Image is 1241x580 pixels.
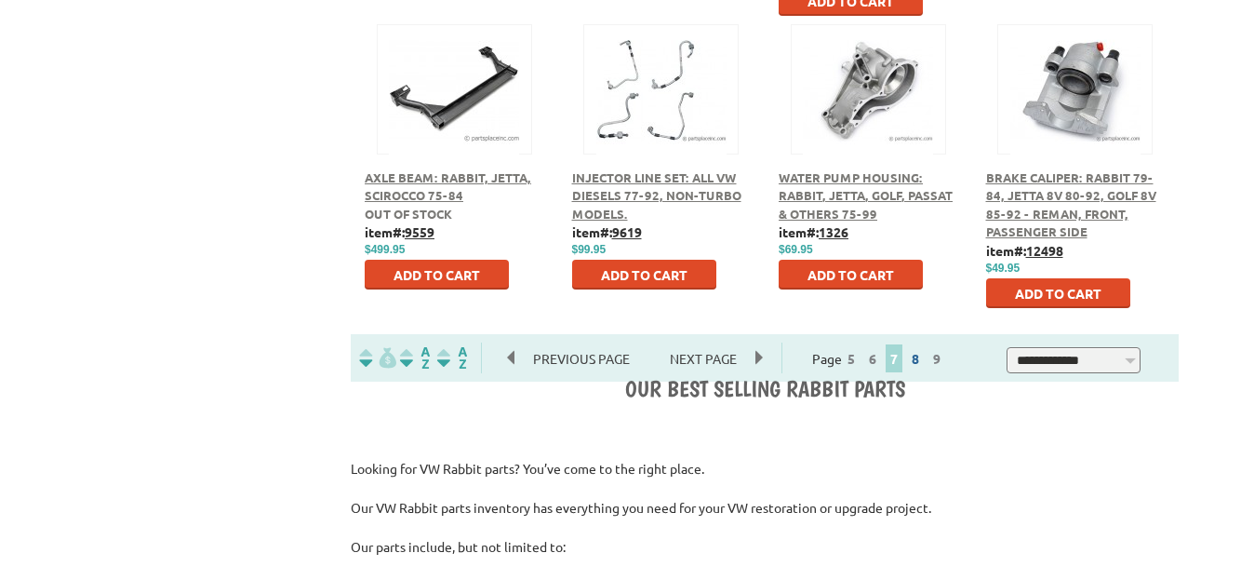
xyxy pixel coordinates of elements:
[405,223,434,240] u: 9559
[508,350,651,367] a: Previous Page
[351,375,1179,405] div: OUR BEST SELLING Rabbit PARTS
[572,169,741,222] a: Injector Line Set: All VW Diesels 77-92, Non-Turbo models.
[864,350,881,367] a: 6
[651,344,755,372] span: Next Page
[1026,242,1063,259] u: 12498
[351,498,1179,518] p: Our VW Rabbit parts inventory has everything you need for your VW restoration or upgrade project.
[601,266,687,283] span: Add to Cart
[986,242,1063,259] b: item#:
[572,223,642,240] b: item#:
[365,243,405,256] span: $499.95
[365,223,434,240] b: item#:
[779,169,953,222] a: Water Pump Housing: Rabbit, Jetta, Golf, Passat & Others 75-99
[819,223,848,240] u: 1326
[779,260,923,290] button: Add to Cart
[779,223,848,240] b: item#:
[351,537,1179,557] p: Our parts include, but not limited to:
[365,260,509,290] button: Add to Cart
[365,169,531,204] a: Axle Beam: Rabbit, Jetta, Scirocco 75-84
[572,243,607,256] span: $99.95
[359,347,396,369] img: filterpricelow.svg
[396,347,434,369] img: Sort by Headline
[843,350,860,367] a: 5
[986,169,1156,240] a: Brake Caliper: Rabbit 79-84, Jetta 8V 80-92, Golf 8V 85-92 - Reman, Front, Passenger Side
[886,344,902,372] span: 7
[434,347,471,369] img: Sort by Sales Rank
[351,459,1179,479] p: Looking for VW Rabbit parts? You’ve come to the right place.
[394,266,480,283] span: Add to Cart
[651,350,755,367] a: Next Page
[907,350,924,367] a: 8
[1015,285,1101,302] span: Add to Cart
[986,278,1130,308] button: Add to Cart
[572,260,716,290] button: Add to Cart
[807,266,894,283] span: Add to Cart
[986,262,1021,275] span: $49.95
[781,343,977,373] div: Page
[928,350,945,367] a: 9
[514,344,648,372] span: Previous Page
[365,206,452,222] span: Out of stock
[612,223,642,240] u: 9619
[779,243,813,256] span: $69.95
